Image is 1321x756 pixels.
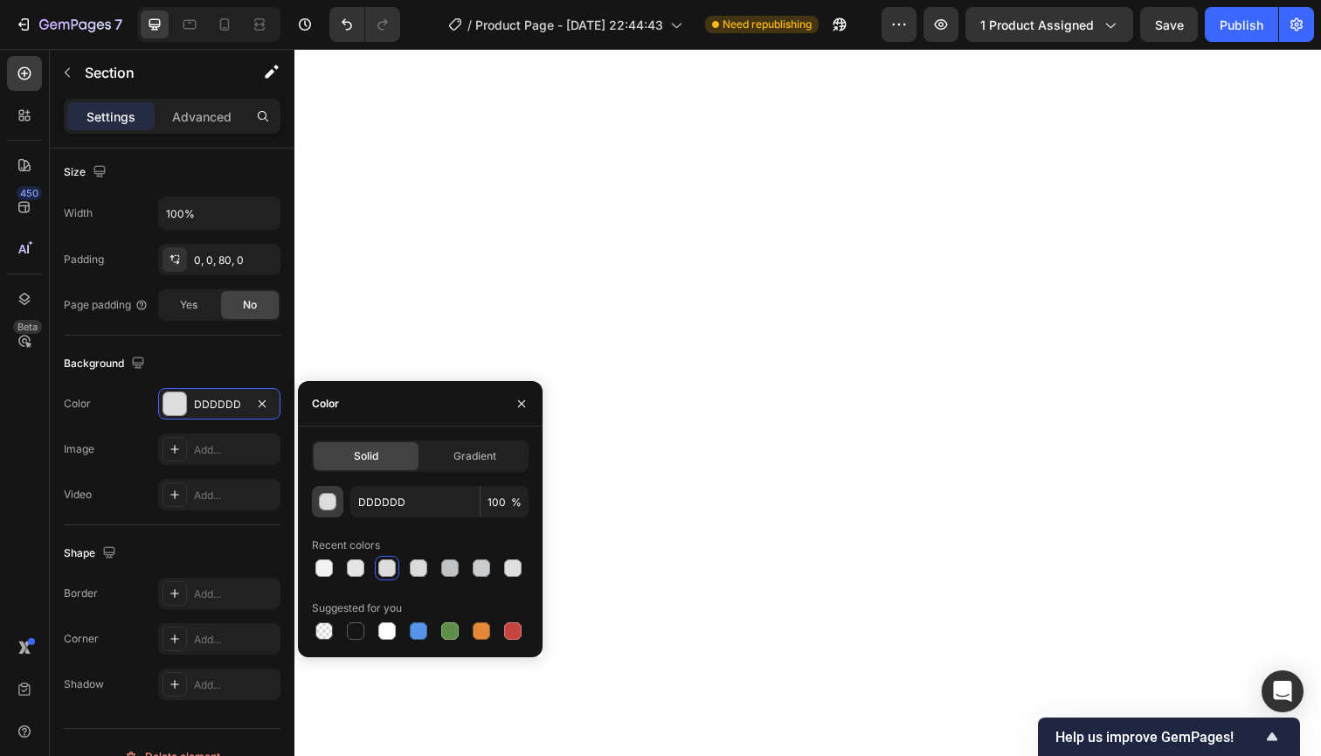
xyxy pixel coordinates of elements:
div: Undo/Redo [329,7,400,42]
span: Help us improve GemPages! [1055,729,1262,746]
p: Advanced [172,108,232,126]
button: Publish [1205,7,1278,42]
div: Add... [194,677,276,693]
div: Add... [194,488,276,503]
div: Corner [64,631,99,647]
div: Shape [64,542,120,565]
div: Video [64,487,92,503]
div: 0, 0, 80, 0 [194,253,276,268]
input: Eg: FFFFFF [350,486,480,517]
div: Padding [64,252,104,267]
div: Color [64,396,91,412]
div: Background [64,352,149,376]
div: Color [312,396,339,412]
div: Add... [194,586,276,602]
input: Auto [159,198,280,229]
iframe: Design area [294,49,1321,756]
span: 1 product assigned [980,16,1094,34]
span: Need republishing [723,17,812,32]
button: 1 product assigned [965,7,1133,42]
div: Publish [1220,16,1263,34]
button: Save [1140,7,1198,42]
p: Section [85,62,228,83]
span: Gradient [453,448,496,464]
div: Border [64,586,98,601]
span: No [243,297,257,313]
div: Width [64,205,93,221]
div: Open Intercom Messenger [1262,670,1304,712]
div: DDDDDD [194,397,245,413]
div: Image [64,441,94,457]
span: Solid [354,448,378,464]
span: / [467,16,472,34]
div: Page padding [64,297,149,313]
span: Product Page - [DATE] 22:44:43 [475,16,663,34]
p: Settings [86,108,135,126]
div: Add... [194,632,276,648]
button: 7 [7,7,130,42]
span: % [511,495,522,510]
div: Suggested for you [312,600,402,616]
div: Recent colors [312,538,380,553]
span: Yes [180,297,197,313]
div: 450 [17,186,42,200]
span: Save [1155,17,1184,32]
button: Show survey - Help us improve GemPages! [1055,726,1283,747]
div: Beta [13,320,42,334]
div: Shadow [64,676,104,692]
div: Add... [194,442,276,458]
p: 7 [114,14,122,35]
div: Size [64,161,110,184]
